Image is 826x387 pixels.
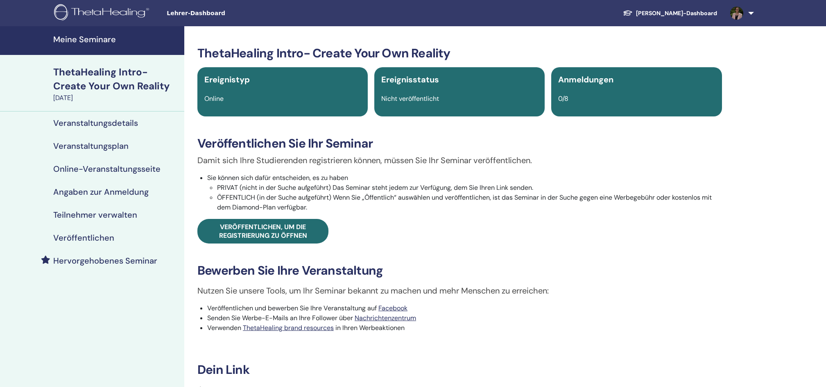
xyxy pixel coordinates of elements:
[53,93,179,103] div: [DATE]
[53,210,137,220] h4: Teilnehmer verwalten
[217,183,722,193] li: PRIVAT (nicht in der Suche aufgeführt) Das Seminar steht jedem zur Verfügung, dem Sie Ihren Link ...
[53,256,157,266] h4: Hervorgehobenes Seminar
[219,223,307,240] span: Veröffentlichen, um die Registrierung zu öffnen
[53,118,138,128] h4: Veranstaltungsdetails
[243,323,334,332] a: ThetaHealing brand resources
[730,7,743,20] img: default.jpg
[207,323,722,333] li: Verwenden in Ihren Werbeaktionen
[48,65,184,103] a: ThetaHealing Intro- Create Your Own Reality[DATE]
[207,303,722,313] li: Veröffentlichen und bewerben Sie Ihre Veranstaltung auf
[197,263,722,278] h3: Bewerben Sie Ihre Veranstaltung
[355,314,416,322] a: Nachrichtenzentrum
[381,94,439,103] span: Nicht veröffentlicht
[204,74,250,85] span: Ereignistyp
[217,193,722,212] li: ÖFFENTLICH (in der Suche aufgeführt) Wenn Sie „Öffentlich“ auswählen und veröffentlichen, ist das...
[53,65,179,93] div: ThetaHealing Intro- Create Your Own Reality
[558,94,568,103] span: 0/8
[53,34,179,44] h4: Meine Seminare
[616,6,724,21] a: [PERSON_NAME]-Dashboard
[53,141,129,151] h4: Veranstaltungsplan
[167,9,290,18] span: Lehrer-Dashboard
[207,313,722,323] li: Senden Sie Werbe-E-Mails an Ihre Follower über
[197,219,328,244] a: Veröffentlichen, um die Registrierung zu öffnen
[207,173,722,212] li: Sie können sich dafür entscheiden, es zu haben
[378,304,407,312] a: Facebook
[558,74,613,85] span: Anmeldungen
[623,9,633,16] img: graduation-cap-white.svg
[197,285,722,297] p: Nutzen Sie unsere Tools, um Ihr Seminar bekannt zu machen und mehr Menschen zu erreichen:
[381,74,439,85] span: Ereignisstatus
[53,233,114,243] h4: Veröffentlichen
[54,4,152,23] img: logo.png
[53,187,149,197] h4: Angaben zur Anmeldung
[204,94,224,103] span: Online
[197,136,722,151] h3: Veröffentlichen Sie Ihr Seminar
[53,164,161,174] h4: Online-Veranstaltungsseite
[197,154,722,166] p: Damit sich Ihre Studierenden registrieren können, müssen Sie Ihr Seminar veröffentlichen.
[197,46,722,61] h3: ThetaHealing Intro- Create Your Own Reality
[197,362,722,377] h3: Dein Link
